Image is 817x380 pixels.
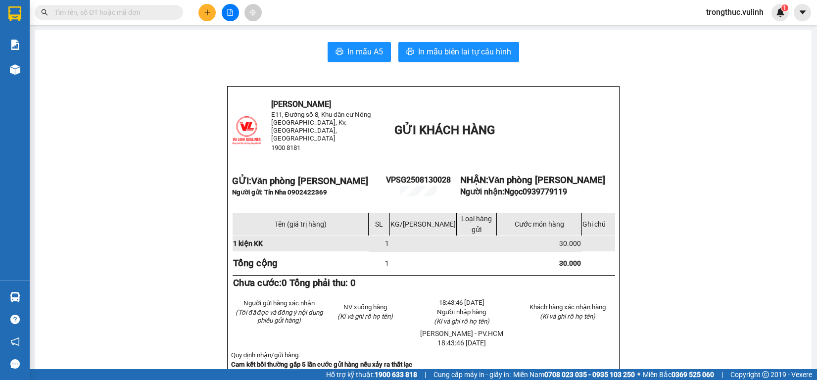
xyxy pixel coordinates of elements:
td: Ghi chú [582,212,615,236]
strong: Tổng cộng [233,258,278,269]
sup: 1 [781,4,788,11]
span: VPSG2508130028 [386,175,451,185]
button: caret-down [794,4,811,21]
strong: Chưa cước: [233,278,356,288]
span: printer [336,47,343,57]
button: aim [244,4,262,21]
span: Quy định nhận/gửi hàng: [231,351,300,359]
span: (Kí và ghi rõ họ tên) [434,318,489,325]
button: printerIn mẫu biên lai tự cấu hình [398,42,519,62]
span: Văn phòng [PERSON_NAME] [251,176,368,187]
span: printer [406,47,414,57]
span: E11, Đường số 8, Khu dân cư Nông [GEOGRAPHIC_DATA], Kv.[GEOGRAPHIC_DATA], [GEOGRAPHIC_DATA] [271,111,371,142]
span: Miền Nam [513,369,635,380]
span: In mẫu biên lai tự cấu hình [418,46,511,58]
span: copyright [762,371,769,378]
span: 1 [385,239,389,247]
span: 18:43:46 [DATE] [437,339,486,347]
span: 18:43:46 [DATE] [439,299,484,306]
td: SL [369,212,389,236]
span: aim [249,9,256,16]
span: search [41,9,48,16]
span: (Kí và ghi rõ họ tên) [540,313,595,320]
span: Cung cấp máy in - giấy in: [433,369,511,380]
button: plus [198,4,216,21]
span: 0 Tổng phải thu: 0 [282,278,356,288]
span: Người nhập hàng [437,308,486,316]
span: 1 [385,259,389,267]
span: 30.000 [559,259,581,267]
span: 1 [783,4,786,11]
em: (Tôi đã đọc và đồng ý nội dung phiếu gửi hàng) [236,309,323,324]
span: Người gửi: Tín Nha 0902422369 [232,189,327,196]
span: In mẫu A5 [347,46,383,58]
input: Tìm tên, số ĐT hoặc mã đơn [54,7,171,18]
span: 30.000 [559,239,581,247]
span: Miền Bắc [643,369,714,380]
span: question-circle [10,315,20,324]
span: file-add [227,9,234,16]
strong: Cam kết bồi thường gấp 5 lần cước gửi hàng nếu xảy ra thất lạc [231,361,412,368]
span: message [10,359,20,369]
span: plus [204,9,211,16]
span: 1900 8181 [271,144,300,151]
img: warehouse-icon [10,64,20,75]
span: GỬI KHÁCH HÀNG [394,123,495,137]
span: Ngọc [504,187,567,196]
td: Tên (giá trị hàng) [232,212,369,236]
span: Hỗ trợ kỹ thuật: [326,369,417,380]
span: 1 kiện KK [233,239,263,247]
img: solution-icon [10,40,20,50]
span: Người gửi hàng xác nhận [243,299,315,307]
span: ⚪️ [637,373,640,377]
span: | [721,369,723,380]
span: [PERSON_NAME] [271,99,331,109]
strong: 1900 633 818 [375,371,417,379]
strong: 0708 023 035 - 0935 103 250 [544,371,635,379]
span: [PERSON_NAME] - PV.HCM [420,330,503,337]
span: Văn phòng [PERSON_NAME] [488,175,605,186]
strong: 0369 525 060 [672,371,714,379]
img: logo-vxr [8,6,21,21]
td: Loại hàng gửi [456,212,497,236]
span: NV xuống hàng [343,303,387,311]
strong: GỬI: [232,176,368,187]
img: icon-new-feature [776,8,785,17]
img: warehouse-icon [10,292,20,302]
button: file-add [222,4,239,21]
span: notification [10,337,20,346]
td: KG/[PERSON_NAME] [389,212,456,236]
strong: Người nhận: [460,187,567,196]
span: Khách hàng xác nhận hàng [529,303,606,311]
td: Cước món hàng [497,212,582,236]
span: caret-down [798,8,807,17]
span: trongthuc.vulinh [698,6,771,18]
button: printerIn mẫu A5 [328,42,391,62]
span: 0939779119 [523,187,567,196]
span: | [425,369,426,380]
strong: NHẬN: [460,175,605,186]
span: (Kí và ghi rõ họ tên) [337,313,393,320]
img: logo [232,116,261,145]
